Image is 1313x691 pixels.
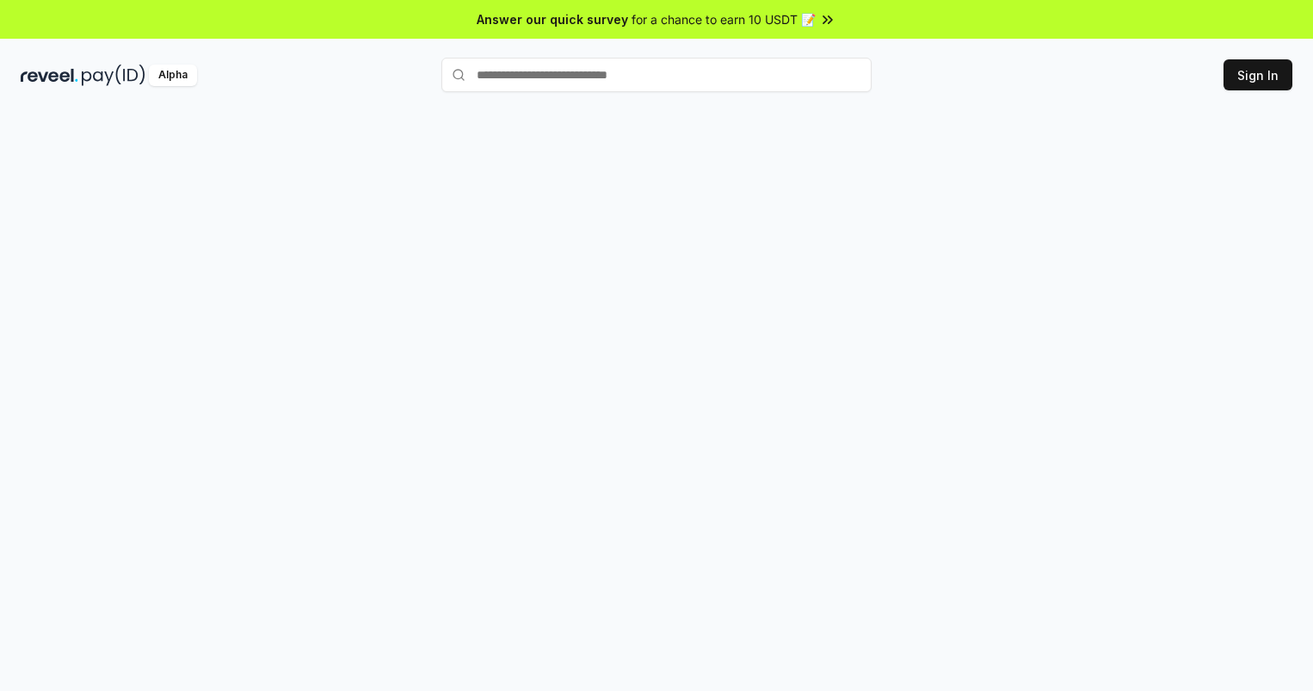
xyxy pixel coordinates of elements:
div: Alpha [149,65,197,86]
span: for a chance to earn 10 USDT 📝 [632,10,816,28]
span: Answer our quick survey [477,10,628,28]
button: Sign In [1224,59,1292,90]
img: pay_id [82,65,145,86]
img: reveel_dark [21,65,78,86]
